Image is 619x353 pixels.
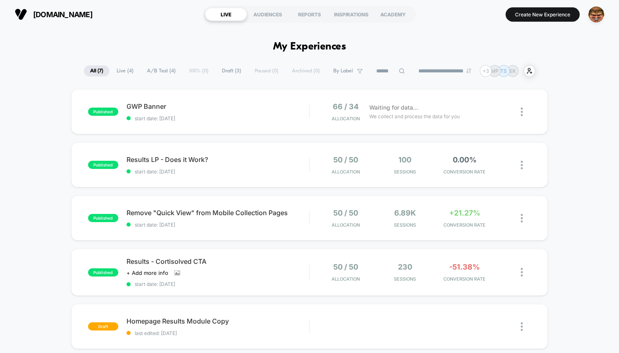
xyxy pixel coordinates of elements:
img: end [466,68,471,73]
span: 50 / 50 [333,155,358,164]
span: 0.00% [453,155,477,164]
span: We collect and process the data for you [369,112,460,120]
span: [DOMAIN_NAME] [33,10,93,19]
span: 66 / 34 [333,102,359,111]
div: REPORTS [289,8,330,21]
span: 230 [398,263,412,271]
span: CONVERSION RATE [437,276,492,282]
img: close [521,161,523,169]
span: +21.27% [449,209,480,217]
span: Allocation [332,222,360,228]
div: INSPIRATIONS [330,8,372,21]
h1: My Experiences [273,41,346,53]
button: ppic [586,6,607,23]
span: -51.38% [449,263,480,271]
span: Sessions [377,276,433,282]
p: EK [510,68,516,74]
span: Live ( 4 ) [111,65,140,76]
span: start date: [DATE] [127,222,309,228]
span: Draft ( 3 ) [216,65,247,76]
div: LIVE [205,8,247,21]
span: last edited: [DATE] [127,330,309,336]
span: start date: [DATE] [127,281,309,287]
span: Allocation [332,169,360,175]
span: 6.89k [394,209,416,217]
span: published [88,214,118,222]
img: Visually logo [15,8,27,20]
span: By Label [333,68,353,74]
span: CONVERSION RATE [437,169,492,175]
button: [DOMAIN_NAME] [12,8,95,21]
span: published [88,108,118,116]
span: Waiting for data... [369,103,418,112]
img: close [521,268,523,277]
p: MP [491,68,499,74]
span: All ( 7 ) [84,65,109,76]
span: + Add more info [127,270,168,276]
p: TS [500,68,507,74]
span: start date: [DATE] [127,169,309,175]
span: published [88,268,118,277]
button: Create New Experience [506,7,580,22]
div: + 3 [480,65,492,77]
img: close [521,322,523,331]
span: Remove "Quick View" from Mobile Collection Pages [127,209,309,217]
span: CONVERSION RATE [437,222,492,228]
span: start date: [DATE] [127,115,309,121]
img: close [521,108,523,116]
span: draft [88,322,118,331]
span: Homepage Results Module Copy [127,317,309,325]
img: close [521,214,523,223]
div: ACADEMY [372,8,414,21]
span: GWP Banner [127,102,309,110]
img: ppic [588,7,604,22]
span: published [88,161,118,169]
span: Sessions [377,222,433,228]
span: A/B Test ( 4 ) [141,65,182,76]
span: Sessions [377,169,433,175]
span: Results - Cortisolved CTA [127,257,309,265]
span: 50 / 50 [333,209,358,217]
span: Results LP - Does it Work? [127,155,309,164]
span: Allocation [332,276,360,282]
span: Allocation [332,116,360,121]
div: AUDIENCES [247,8,289,21]
span: 50 / 50 [333,263,358,271]
span: 100 [398,155,411,164]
